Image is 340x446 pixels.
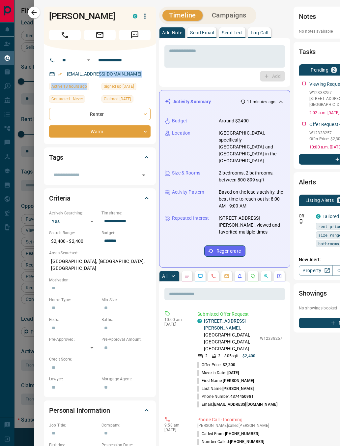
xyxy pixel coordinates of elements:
h2: Tags [49,152,63,163]
svg: Agent Actions [277,273,282,279]
p: Repeated Interest [172,215,209,222]
p: All [162,274,167,278]
div: Mon Aug 11 2025 [101,83,151,92]
p: 10:00 am [164,317,187,322]
div: condos.ca [316,214,321,219]
p: [GEOGRAPHIC_DATA], specifically [GEOGRAPHIC_DATA] and [GEOGRAPHIC_DATA] in the [GEOGRAPHIC_DATA] [219,130,285,164]
svg: Push Notification Only [299,219,303,224]
p: Submitted Offer Request [197,311,282,318]
p: Listing Alerts [305,198,334,203]
span: Signed up [DATE] [104,83,134,90]
p: $2,400 [242,353,255,359]
p: Activity Summary [173,98,211,105]
p: [DATE] [164,322,187,327]
svg: Email Verified [58,72,62,77]
p: , [GEOGRAPHIC_DATA], [GEOGRAPHIC_DATA], [GEOGRAPHIC_DATA] [204,318,257,352]
div: Tags [49,149,151,165]
a: Property [299,265,333,276]
p: [GEOGRAPHIC_DATA], [GEOGRAPHIC_DATA], [GEOGRAPHIC_DATA] [49,256,151,274]
a: [STREET_ADDRESS][PERSON_NAME] [204,318,246,331]
h2: Criteria [49,193,71,204]
div: Renter [49,108,151,120]
svg: Notes [184,273,190,279]
span: Call [49,30,81,40]
span: [EMAIL_ADDRESS][DOMAIN_NAME] [213,402,277,407]
h2: Tasks [299,47,316,57]
h2: Notes [299,11,316,22]
p: Company: [101,422,151,428]
p: 2 bedrooms, 2 bathrooms, between 800-899 sqft [219,170,285,183]
span: [PERSON_NAME] [223,378,254,383]
p: Budget: [101,230,151,236]
p: Last Name: [197,386,254,392]
p: Log Call [251,30,268,35]
p: Activity Pattern [172,189,204,196]
p: Home Type: [49,297,98,303]
span: Contacted - Never [51,96,83,102]
p: [DATE] [164,428,187,432]
span: Message [119,30,151,40]
p: Based on the lead's activity, the best time to reach out is: 8:00 AM - 9:00 AM [219,189,285,209]
p: Pending [311,68,328,72]
div: Warm [49,125,151,138]
p: Offer Price: [197,362,235,368]
p: Job Title: [49,422,98,428]
p: 2 [332,68,335,72]
p: Size & Rooms [172,170,200,176]
button: Open [85,56,93,64]
p: Lawyer: [49,376,98,382]
p: First Name: [197,378,254,384]
svg: Lead Browsing Activity [198,273,203,279]
p: Timeframe: [101,210,151,216]
div: Wed Aug 13 2025 [101,95,151,105]
p: $2,400 - $2,400 [49,236,98,247]
p: Send Email [190,30,214,35]
p: Email: [197,401,277,407]
p: Baths: [101,317,151,323]
p: 9:58 am [164,423,187,428]
button: Open [139,171,148,180]
p: Pre-Approval Amount: [101,336,151,342]
span: [PHONE_NUMBER] [230,439,265,444]
div: Personal Information [49,402,151,418]
h2: Alerts [299,177,316,187]
p: Around $2400 [219,117,249,124]
button: Campaigns [205,10,253,21]
p: Send Text [222,30,243,35]
div: Criteria [49,190,151,206]
span: Active 13 hours ago [51,83,87,90]
p: Beds: [49,317,98,323]
span: [PHONE_NUMBER] [225,431,260,436]
button: Regenerate [204,245,245,257]
a: [EMAIL_ADDRESS][DOMAIN_NAME] [67,71,141,77]
span: $2,300 [223,363,236,367]
p: Called From: [197,431,259,437]
h1: [PERSON_NAME] [49,11,123,21]
div: Fri Aug 15 2025 [49,83,98,92]
p: Location [172,130,190,137]
div: Activity Summary11 minutes ago [165,96,285,108]
span: Claimed [DATE] [104,96,131,102]
h2: Showings [299,288,327,299]
svg: Emails [224,273,229,279]
span: 4374450981 [230,394,254,399]
p: 2 [218,353,220,359]
p: Motivation: [49,277,151,283]
p: Areas Searched: [49,250,151,256]
div: condos.ca [133,14,137,18]
svg: Opportunities [264,273,269,279]
span: [PERSON_NAME] [222,386,253,391]
svg: Calls [211,273,216,279]
p: 2 [205,353,208,359]
p: Actively Searching: [49,210,98,216]
p: Budget [172,117,187,124]
p: Off [299,213,312,219]
p: W12338257 [260,335,282,341]
button: Timeline [162,10,203,21]
p: Search Range: [49,230,98,236]
p: Pre-Approved: [49,336,98,342]
p: Move In Date: [197,370,239,376]
h2: Personal Information [49,405,110,416]
div: condos.ca [197,319,202,323]
p: 805 sqft [224,353,239,359]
